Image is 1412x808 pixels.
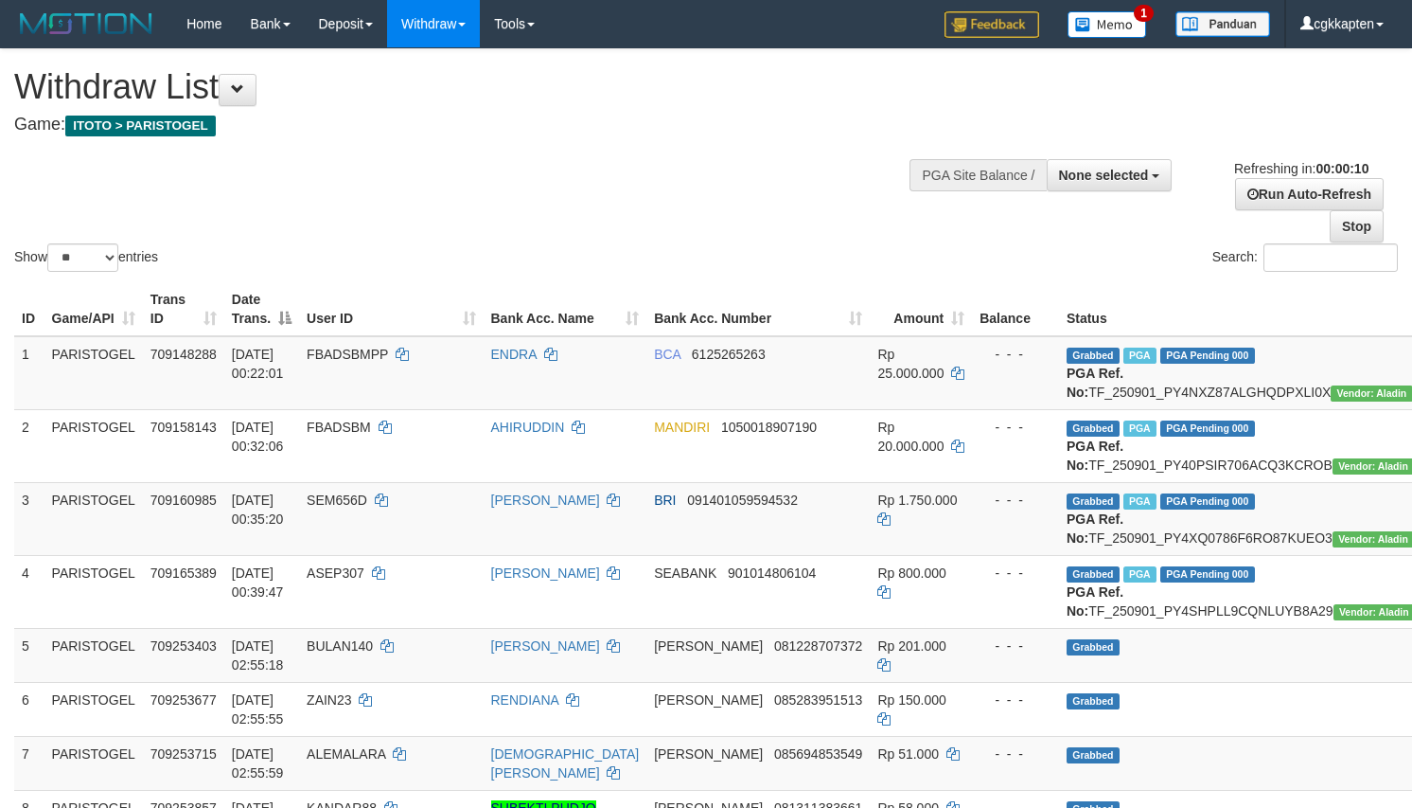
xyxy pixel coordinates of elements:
span: BRI [654,493,676,508]
span: 709165389 [150,566,217,581]
h4: Game: [14,116,923,135]
span: Copy 1050018907190 to clipboard [721,420,817,435]
th: Game/API: activate to sort column ascending [44,282,143,336]
span: [DATE] 02:55:55 [232,692,284,727]
label: Show entries [14,243,158,272]
span: ALEMALARA [307,746,385,762]
a: AHIRUDDIN [491,420,565,435]
span: Rp 25.000.000 [877,347,944,381]
td: 7 [14,736,44,790]
span: Grabbed [1067,421,1120,437]
span: Grabbed [1067,747,1120,763]
td: 2 [14,409,44,482]
td: PARISTOGEL [44,628,143,682]
span: Rp 20.000.000 [877,420,944,454]
span: [PERSON_NAME] [654,638,763,654]
a: [PERSON_NAME] [491,566,600,581]
th: User ID: activate to sort column ascending [299,282,483,336]
span: MANDIRI [654,420,710,435]
th: Balance [972,282,1059,336]
span: PGA Pending [1160,566,1255,583]
span: Copy 901014806104 to clipboard [728,566,816,581]
span: [PERSON_NAME] [654,692,763,708]
span: PGA Pending [1160,421,1255,437]
span: Grabbed [1067,494,1120,510]
select: Showentries [47,243,118,272]
span: Copy 085694853549 to clipboard [774,746,862,762]
strong: 00:00:10 [1315,161,1368,176]
span: 1 [1134,5,1154,22]
span: [DATE] 02:55:59 [232,746,284,781]
th: Bank Acc. Number: activate to sort column ascending [646,282,870,336]
td: 3 [14,482,44,555]
span: Copy 091401059594532 to clipboard [687,493,798,508]
span: None selected [1059,168,1149,183]
span: ZAIN23 [307,692,351,708]
span: Marked by cgkmaster [1123,348,1156,364]
div: - - - [980,345,1051,364]
span: Marked by cgkcindy [1123,566,1156,583]
td: PARISTOGEL [44,336,143,410]
span: [DATE] 00:35:20 [232,493,284,527]
th: Trans ID: activate to sort column ascending [143,282,224,336]
span: 709148288 [150,347,217,362]
span: 709253677 [150,692,217,708]
th: Date Trans.: activate to sort column descending [224,282,299,336]
img: Button%20Memo.svg [1068,11,1147,38]
a: Run Auto-Refresh [1235,178,1384,210]
b: PGA Ref. No: [1067,439,1123,473]
span: 709160985 [150,493,217,508]
a: [PERSON_NAME] [491,493,600,508]
span: Rp 1.750.000 [877,493,957,508]
th: Amount: activate to sort column ascending [870,282,972,336]
span: FBADSBM [307,420,371,435]
span: 709253715 [150,746,217,762]
span: Rp 150.000 [877,692,945,708]
span: [DATE] 00:39:47 [232,566,284,600]
span: Refreshing in: [1234,161,1368,176]
img: panduan.png [1175,11,1270,37]
td: 6 [14,682,44,736]
span: [DATE] 00:32:06 [232,420,284,454]
span: SEABANK [654,566,716,581]
span: Marked by cgkcindy [1123,494,1156,510]
div: - - - [980,637,1051,655]
button: None selected [1047,159,1173,191]
span: FBADSBMPP [307,347,388,362]
td: PARISTOGEL [44,482,143,555]
span: Copy 6125265263 to clipboard [692,347,766,362]
span: Marked by cgkmaster [1123,421,1156,437]
span: Copy 085283951513 to clipboard [774,692,862,708]
span: PGA Pending [1160,494,1255,510]
input: Search: [1263,243,1398,272]
td: PARISTOGEL [44,409,143,482]
span: [DATE] 00:22:01 [232,347,284,381]
span: Vendor URL: https://payment4.1velocity.biz [1331,386,1412,402]
span: 709158143 [150,420,217,435]
span: Rp 51.000 [877,746,939,762]
th: ID [14,282,44,336]
span: Rp 201.000 [877,638,945,654]
td: PARISTOGEL [44,682,143,736]
a: [DEMOGRAPHIC_DATA][PERSON_NAME] [491,746,640,781]
a: ENDRA [491,347,537,362]
td: 4 [14,555,44,628]
span: Grabbed [1067,348,1120,364]
td: PARISTOGEL [44,555,143,628]
span: SEM656D [307,493,367,508]
span: Rp 800.000 [877,566,945,581]
td: 5 [14,628,44,682]
a: Stop [1330,210,1384,242]
span: Grabbed [1067,693,1120,709]
b: PGA Ref. No: [1067,366,1123,400]
img: MOTION_logo.png [14,9,158,38]
span: Grabbed [1067,639,1120,655]
div: PGA Site Balance / [909,159,1046,191]
div: - - - [980,418,1051,437]
td: 1 [14,336,44,410]
td: PARISTOGEL [44,736,143,790]
span: BULAN140 [307,638,373,654]
span: Copy 081228707372 to clipboard [774,638,862,654]
label: Search: [1212,243,1398,272]
th: Bank Acc. Name: activate to sort column ascending [484,282,647,336]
